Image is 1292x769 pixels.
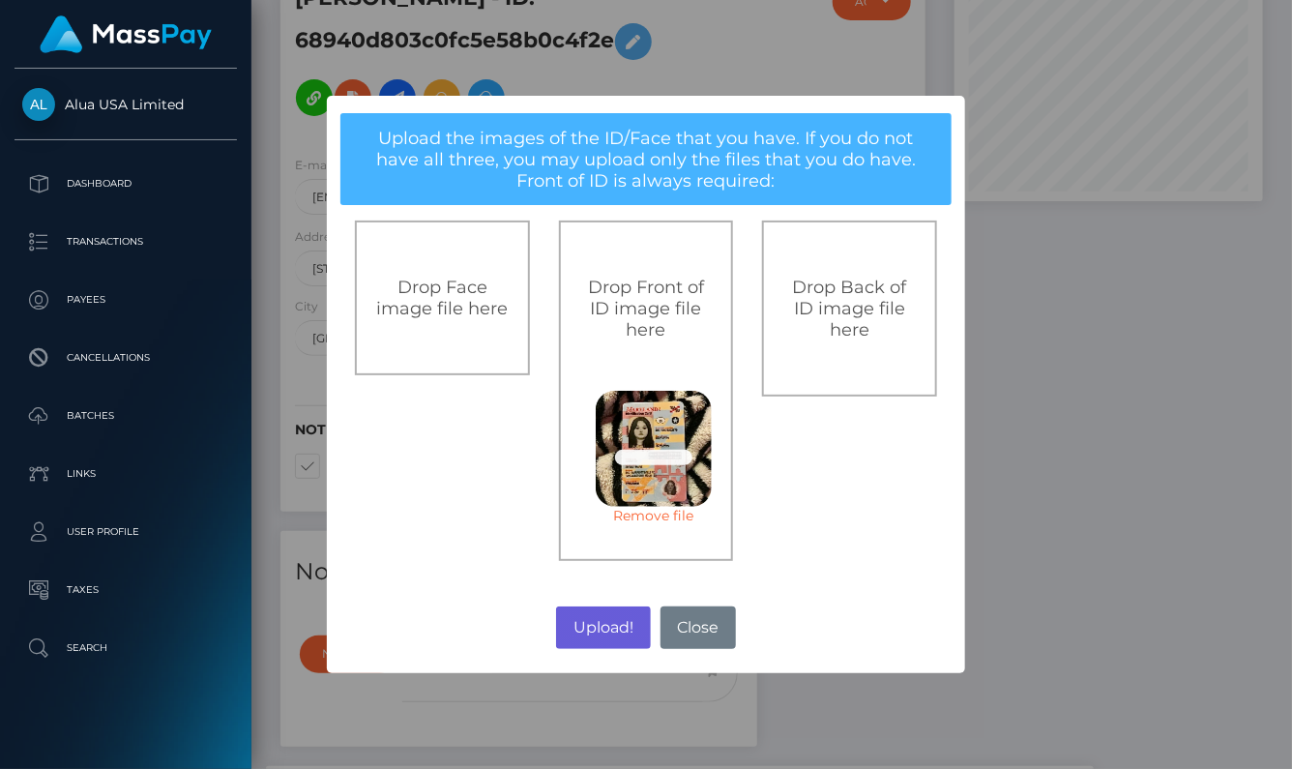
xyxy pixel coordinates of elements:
button: Close [661,606,736,649]
p: Batches [22,401,229,430]
span: Drop Back of ID image file here [793,277,907,340]
a: Remove file [596,507,712,524]
p: Cancellations [22,343,229,372]
p: Transactions [22,227,229,256]
img: MassPay Logo [40,15,212,53]
span: Upload the images of the ID/Face that you have. If you do not have all three, you may upload only... [376,128,916,192]
p: Links [22,459,229,488]
button: Upload! [556,606,650,649]
span: Drop Face image file here [376,277,508,319]
p: User Profile [22,518,229,547]
p: Taxes [22,576,229,605]
img: Alua USA Limited [22,88,55,121]
p: Payees [22,285,229,314]
span: Alua USA Limited [15,96,237,113]
p: Search [22,634,229,663]
span: Drop Front of ID image file here [588,277,704,340]
p: Dashboard [22,169,229,198]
